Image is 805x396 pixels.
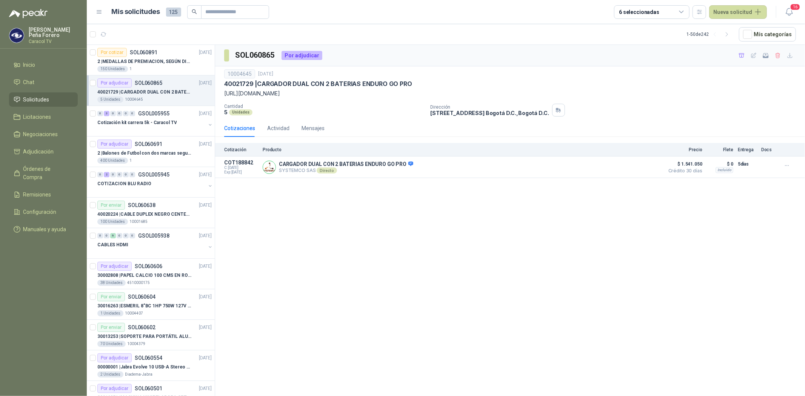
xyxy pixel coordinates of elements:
[224,109,228,115] p: 5
[282,51,322,60] div: Por adjudicar
[97,333,191,340] p: 30013253 | SOPORTE PARA PORTÁTIL ALUMINIO PLEGABLE VTA
[87,198,215,228] a: Por enviarSOL060638[DATE] 40020224 |CABLE DUPLEX NEGRO CENTELSA 2X12 (COLOR NEGRO)100 Unidades100...
[128,203,155,208] p: SOL060638
[129,66,132,72] p: 1
[97,180,151,187] p: COTIZACION BLU RADIO
[129,219,148,225] p: 10001685
[97,150,191,157] p: 2 | Balones de Futbol con dos marcas segun adjunto. Adjuntar cotizacion en su formato
[127,341,145,347] p: 10004379
[9,222,78,236] a: Manuales y ayuda
[23,165,71,181] span: Órdenes de Compra
[9,187,78,202] a: Remisiones
[138,111,169,116] p: GSOL005955
[135,386,162,391] p: SOL060501
[97,262,132,271] div: Por adjudicar
[665,169,702,173] span: Crédito 30 días
[129,158,132,164] p: 1
[104,111,109,116] div: 3
[199,293,212,301] p: [DATE]
[97,310,123,316] div: 1 Unidades
[229,109,252,115] div: Unidades
[23,225,66,233] span: Manuales y ayuda
[135,264,162,269] p: SOL060606
[29,39,78,44] p: Caracol TV
[224,89,796,98] p: [URL][DOMAIN_NAME]
[199,385,212,392] p: [DATE]
[97,353,132,362] div: Por adjudicar
[279,167,413,173] p: SYSTEMCO SAS
[125,310,143,316] p: 10004407
[123,172,129,177] div: 0
[135,141,162,147] p: SOL060691
[97,384,132,393] div: Por adjudicar
[761,147,776,152] p: Docs
[97,231,213,255] a: 0 0 6 0 0 0 GSOL005938[DATE] CABLES HDMI
[97,78,132,87] div: Por adjudicar
[128,325,155,330] p: SOL060602
[97,48,127,57] div: Por cotizar
[23,208,57,216] span: Configuración
[192,9,197,14] span: search
[619,8,659,16] div: 6 seleccionadas
[129,233,135,238] div: 0
[23,130,58,138] span: Negociaciones
[224,104,424,109] p: Cantidad
[199,80,212,87] p: [DATE]
[267,124,289,132] div: Actividad
[224,166,258,170] span: C: [DATE]
[199,324,212,331] p: [DATE]
[739,27,796,41] button: Mís categorías
[87,75,215,106] a: Por adjudicarSOL060865[DATE] 40021729 |CARGADOR DUAL CON 2 BATERIAS ENDURO GO PRO5 Unidades10004645
[23,190,51,199] span: Remisiones
[23,61,35,69] span: Inicio
[128,294,155,299] p: SOL060604
[23,147,54,156] span: Adjudicación
[87,350,215,381] a: Por adjudicarSOL060554[DATE] 00000001 |Jabra Evolve 10 USB-A Stereo HSC2002 UnidadesDiadema-Jabra
[97,172,103,177] div: 0
[97,302,191,310] p: 30016263 | ESMERIL 8"BC 1HP 750W 127V 3450RPM URREA
[110,172,116,177] div: 0
[129,111,135,116] div: 0
[97,341,126,347] div: 70 Unidades
[29,27,78,38] p: [PERSON_NAME] Peña Forero
[707,160,733,169] p: $ 0
[97,371,123,378] div: 2 Unidades
[707,147,733,152] p: Flete
[9,110,78,124] a: Licitaciones
[123,233,129,238] div: 0
[738,160,757,169] p: 5 días
[166,8,181,17] span: 125
[125,97,143,103] p: 10004645
[97,241,128,249] p: CABLES HDMI
[665,147,702,152] p: Precio
[129,172,135,177] div: 0
[97,364,191,371] p: 00000001 | Jabra Evolve 10 USB-A Stereo HSC200
[430,104,549,110] p: Dirección
[23,113,51,121] span: Licitaciones
[87,289,215,320] a: Por enviarSOL060604[DATE] 30016263 |ESMERIL 8"BC 1HP 750W 127V 3450RPM URREA1 Unidades10004407
[9,162,78,184] a: Órdenes de Compra
[9,144,78,159] a: Adjudicación
[23,95,49,104] span: Solicitudes
[97,170,213,194] a: 0 2 0 0 0 0 GSOL005945[DATE] COTIZACION BLU RADIO
[127,280,150,286] p: 4510000175
[9,28,24,43] img: Company Logo
[138,172,169,177] p: GSOL005945
[87,259,215,289] a: Por adjudicarSOL060606[DATE] 30002808 |PAPEL CALCIO 100 CMS EN ROLLO DE 100 GR38 Unidades4510000175
[97,201,125,210] div: Por enviar
[97,219,128,225] div: 100 Unidades
[782,5,796,19] button: 16
[97,323,125,332] div: Por enviar
[199,171,212,178] p: [DATE]
[224,170,258,175] span: Exp: [DATE]
[9,9,48,18] img: Logo peakr
[23,78,35,86] span: Chat
[97,58,191,65] p: 2 | MEDALLAS DE PREMIACION, SEGÚN DISEÑO ADJUNTO(ADJUNTAR COTIZACION EN SU FORMATO
[9,75,78,89] a: Chat
[790,3,800,11] span: 16
[97,233,103,238] div: 0
[738,147,757,152] p: Entrega
[87,45,215,75] a: Por cotizarSOL060891[DATE] 2 |MEDALLAS DE PREMIACION, SEGÚN DISEÑO ADJUNTO(ADJUNTAR COTIZACION EN...
[224,69,255,78] div: 10004645
[224,160,258,166] p: COT188842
